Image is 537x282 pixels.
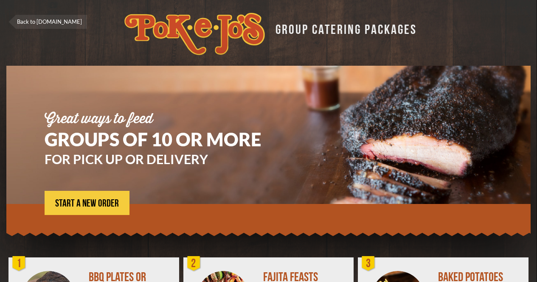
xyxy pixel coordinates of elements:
[45,153,277,165] h3: FOR PICK UP OR DELIVERY
[55,198,119,209] span: START A NEW ORDER
[186,255,202,272] div: 2
[360,255,377,272] div: 3
[8,15,87,29] a: Back to [DOMAIN_NAME]
[11,255,28,272] div: 1
[269,20,417,36] div: GROUP CATERING PACKAGES
[45,130,277,148] h1: GROUPS OF 10 OR MORE
[124,13,265,55] img: logo.svg
[45,112,277,126] div: Great ways to feed
[45,191,129,215] a: START A NEW ORDER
